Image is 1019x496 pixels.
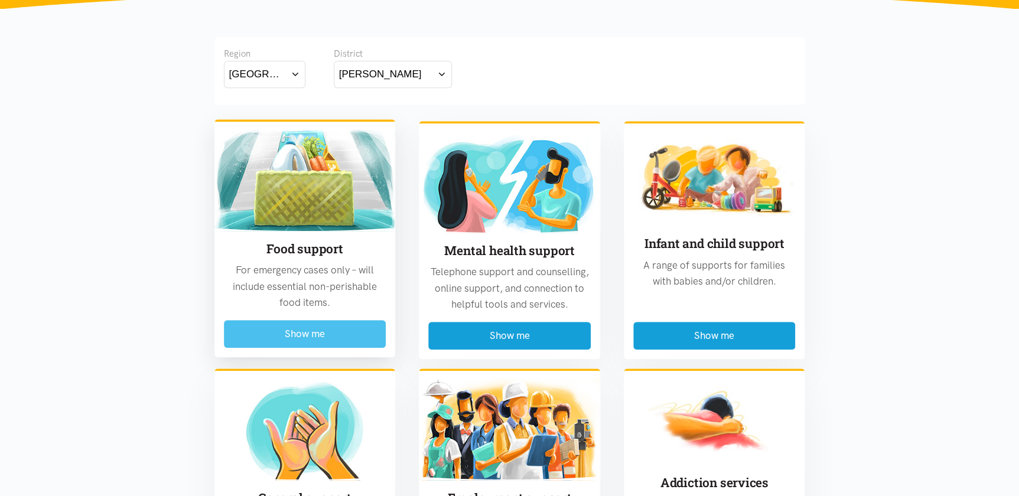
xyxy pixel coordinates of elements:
div: [PERSON_NAME] [339,66,422,82]
h3: Mental health support [428,242,591,259]
button: Show me [224,320,386,348]
div: District [334,47,452,61]
p: For emergency cases only – will include essential non-perishable food items. [224,262,386,311]
div: Region [224,47,305,61]
h3: Infant and child support [633,235,796,252]
button: Show me [428,322,591,350]
div: [GEOGRAPHIC_DATA] [229,66,286,82]
p: Telephone support and counselling, online support, and connection to helpful tools and services. [428,264,591,312]
h3: Addiction services [633,474,796,491]
p: A range of supports for families with babies and/or children. [633,257,796,289]
button: [PERSON_NAME] [334,61,452,87]
button: Show me [633,322,796,350]
button: [GEOGRAPHIC_DATA] [224,61,305,87]
h3: Food support [224,240,386,257]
